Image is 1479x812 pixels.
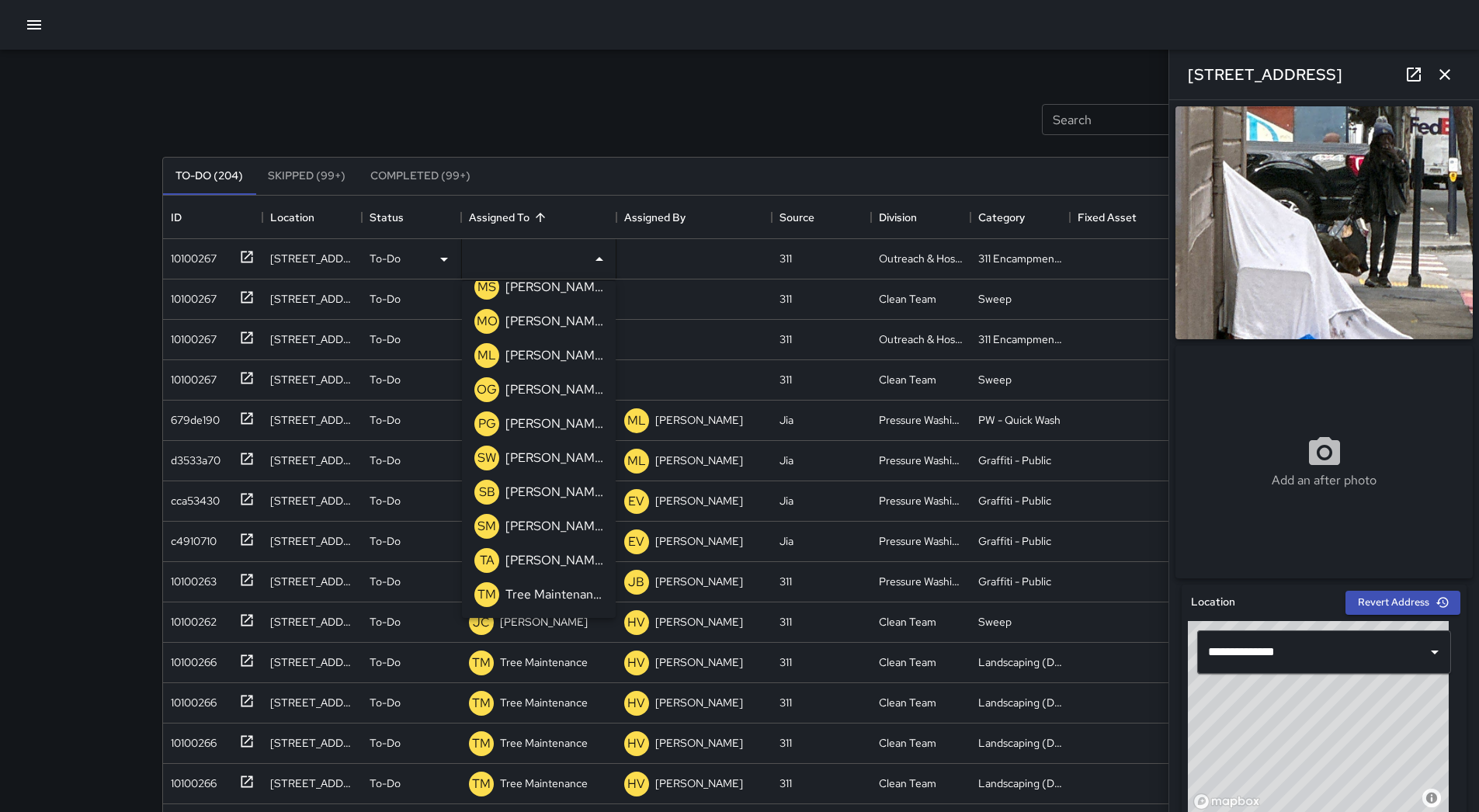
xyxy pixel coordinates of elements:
[529,206,551,228] button: Sort
[270,533,354,549] div: 440 Jessie Street
[505,585,603,604] p: Tree Maintenance
[978,776,1062,791] div: Landscaping (DG & Weeds)
[505,346,603,365] p: [PERSON_NAME]
[779,776,792,791] div: 311
[370,533,401,549] p: To-Do
[477,449,496,467] p: SW
[879,372,936,387] div: Clean Team
[879,196,917,239] div: Division
[370,493,401,508] p: To-Do
[879,291,936,307] div: Clean Team
[879,695,936,710] div: Clean Team
[461,196,616,239] div: Assigned To
[165,648,217,670] div: 10100266
[500,654,588,670] p: Tree Maintenance
[970,196,1070,239] div: Category
[370,331,401,347] p: To-Do
[358,158,483,195] button: Completed (99+)
[879,412,963,428] div: Pressure Washing
[655,614,743,630] p: [PERSON_NAME]
[627,775,645,793] p: HV
[628,573,644,592] p: JB
[477,312,498,331] p: MO
[270,735,354,751] div: 251 6th Street
[477,278,496,297] p: MS
[779,453,793,468] div: Jia
[978,654,1062,670] div: Landscaping (DG & Weeds)
[480,551,495,570] p: TA
[165,608,217,630] div: 10100262
[370,291,401,307] p: To-Do
[165,325,217,347] div: 10100267
[370,372,401,387] p: To-Do
[779,533,793,549] div: Jia
[588,248,610,270] button: Close
[500,695,588,710] p: Tree Maintenance
[871,196,970,239] div: Division
[978,493,1051,508] div: Graffiti - Public
[978,412,1061,428] div: PW - Quick Wash
[165,689,217,710] div: 10100266
[627,654,645,672] p: HV
[477,517,496,536] p: SM
[879,453,963,468] div: Pressure Washing
[472,734,491,753] p: TM
[362,196,461,239] div: Status
[1078,196,1137,239] div: Fixed Asset
[879,331,963,347] div: Outreach & Hospitality
[477,585,496,604] p: TM
[978,372,1012,387] div: Sweep
[165,527,217,549] div: c4910710
[505,312,603,331] p: [PERSON_NAME]
[370,695,401,710] p: To-Do
[270,776,354,791] div: 517 Natoma Street
[655,735,743,751] p: [PERSON_NAME]
[779,614,792,630] div: 311
[165,285,217,307] div: 10100267
[978,735,1062,751] div: Landscaping (DG & Weeds)
[270,291,354,307] div: 195-197 6th Street
[505,449,603,467] p: [PERSON_NAME] Weekly
[165,729,217,751] div: 10100266
[163,158,255,195] button: To-Do (204)
[655,776,743,791] p: [PERSON_NAME]
[472,694,491,713] p: TM
[879,776,936,791] div: Clean Team
[627,734,645,753] p: HV
[270,331,354,347] div: 21a Harriet Street
[655,533,743,549] p: [PERSON_NAME]
[505,517,603,536] p: [PERSON_NAME]
[655,453,743,468] p: [PERSON_NAME]
[616,196,772,239] div: Assigned By
[163,196,262,239] div: ID
[627,613,645,632] p: HV
[477,380,497,399] p: OG
[779,291,792,307] div: 311
[505,551,603,570] p: [PERSON_NAME]
[772,196,871,239] div: Source
[779,493,793,508] div: Jia
[978,251,1062,266] div: 311 Encampments
[978,196,1025,239] div: Category
[628,492,644,511] p: EV
[779,735,792,751] div: 311
[270,372,354,387] div: 1185 Market Street
[779,412,793,428] div: Jia
[469,196,529,239] div: Assigned To
[473,613,490,632] p: JC
[627,452,646,470] p: ML
[171,196,182,239] div: ID
[655,412,743,428] p: [PERSON_NAME]
[370,251,401,266] p: To-Do
[627,411,646,430] p: ML
[472,654,491,672] p: TM
[978,695,1062,710] div: Landscaping (DG & Weeds)
[270,412,354,428] div: 57 9th Street
[270,493,354,508] div: 440 Jessie Street
[655,493,743,508] p: [PERSON_NAME]
[624,196,686,239] div: Assigned By
[779,574,792,589] div: 311
[879,735,936,751] div: Clean Team
[505,380,603,399] p: [PERSON_NAME]
[879,533,963,549] div: Pressure Washing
